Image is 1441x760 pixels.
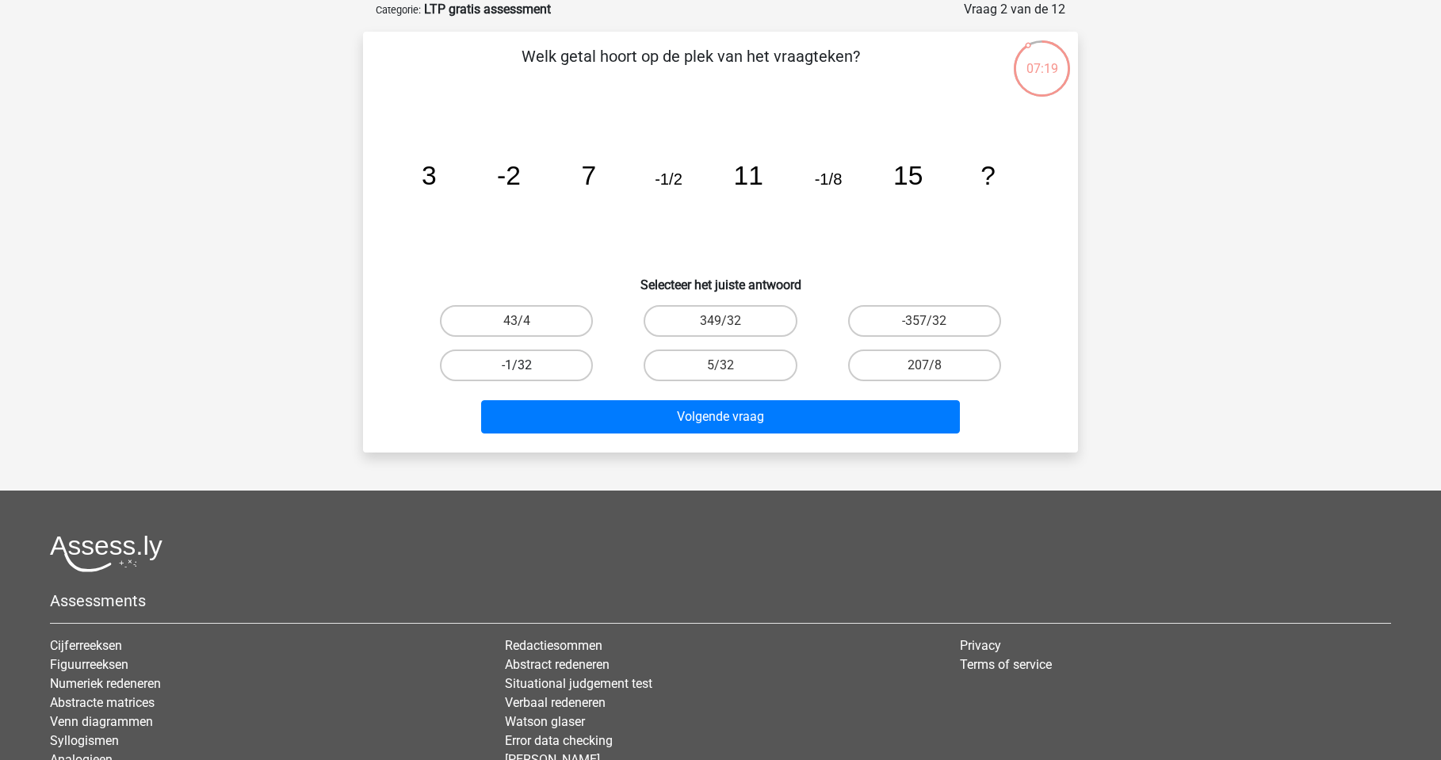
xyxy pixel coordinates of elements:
a: Numeriek redeneren [50,676,161,691]
a: Abstract redeneren [505,657,610,672]
a: Redactiesommen [505,638,602,653]
a: Privacy [960,638,1001,653]
label: -357/32 [848,305,1001,337]
strong: LTP gratis assessment [424,2,551,17]
tspan: -2 [497,161,521,190]
h6: Selecteer het juiste antwoord [388,265,1053,292]
h5: Assessments [50,591,1391,610]
a: Cijferreeksen [50,638,122,653]
a: Venn diagrammen [50,714,153,729]
tspan: -1/8 [815,170,843,188]
label: -1/32 [440,349,593,381]
a: Figuurreeksen [50,657,128,672]
button: Volgende vraag [481,400,961,433]
a: Abstracte matrices [50,695,155,710]
small: Categorie: [376,4,421,16]
tspan: 3 [422,161,437,190]
a: Terms of service [960,657,1052,672]
div: 07:19 [1012,39,1072,78]
label: 43/4 [440,305,593,337]
label: 207/8 [848,349,1001,381]
a: Watson glaser [505,714,585,729]
tspan: 11 [734,161,763,190]
label: 5/32 [644,349,797,381]
a: Syllogismen [50,733,119,748]
a: Verbaal redeneren [505,695,606,710]
img: Assessly logo [50,535,162,572]
a: Situational judgement test [505,676,652,691]
p: Welk getal hoort op de plek van het vraagteken? [388,44,993,92]
tspan: 7 [581,161,596,190]
tspan: ? [980,161,996,190]
a: Error data checking [505,733,613,748]
tspan: -1/2 [655,170,682,188]
label: 349/32 [644,305,797,337]
tspan: 15 [893,161,923,190]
